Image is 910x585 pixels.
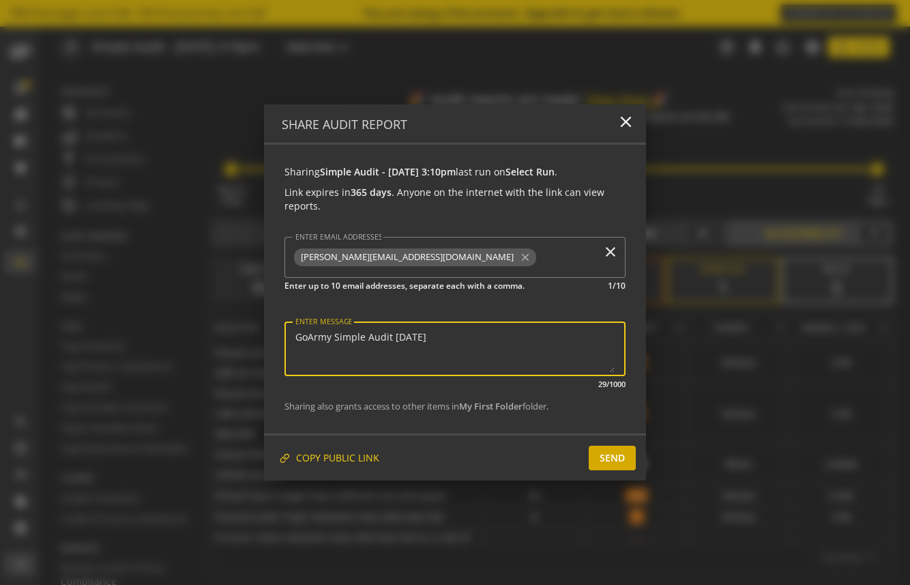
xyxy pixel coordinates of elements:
[301,252,514,263] span: [PERSON_NAME][EMAIL_ADDRESS][DOMAIN_NAME]
[274,446,385,470] button: COPY PUBLIC LINK
[296,446,379,470] span: COPY PUBLIC LINK
[284,400,626,413] p: Sharing also grants access to other items in folder.
[594,244,627,260] mat-icon: close
[320,165,456,178] strong: Simple Audit - [DATE] 3:10pm
[600,446,625,470] span: SEND
[505,165,555,178] strong: Select Run
[598,376,626,388] mat-hint: 29/1000
[295,316,353,326] mat-label: ENTER MESSAGE
[617,113,635,131] mat-icon: close
[351,186,392,199] strong: 365 days
[284,278,525,291] mat-hint: Enter up to 10 email addresses, separate each with a comma.
[589,446,636,470] button: SEND
[284,165,626,179] p: Sharing last run on .
[284,186,626,213] p: Link expires in . Anyone on the internet with the link can view reports.
[459,400,523,412] strong: My First Folder
[264,104,646,145] op-modal-header: Share Audit Report
[608,278,626,291] mat-hint: 1/10
[282,118,407,132] h4: Share Audit Report
[295,231,383,241] mat-label: ENTER EMAIL ADDRESSES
